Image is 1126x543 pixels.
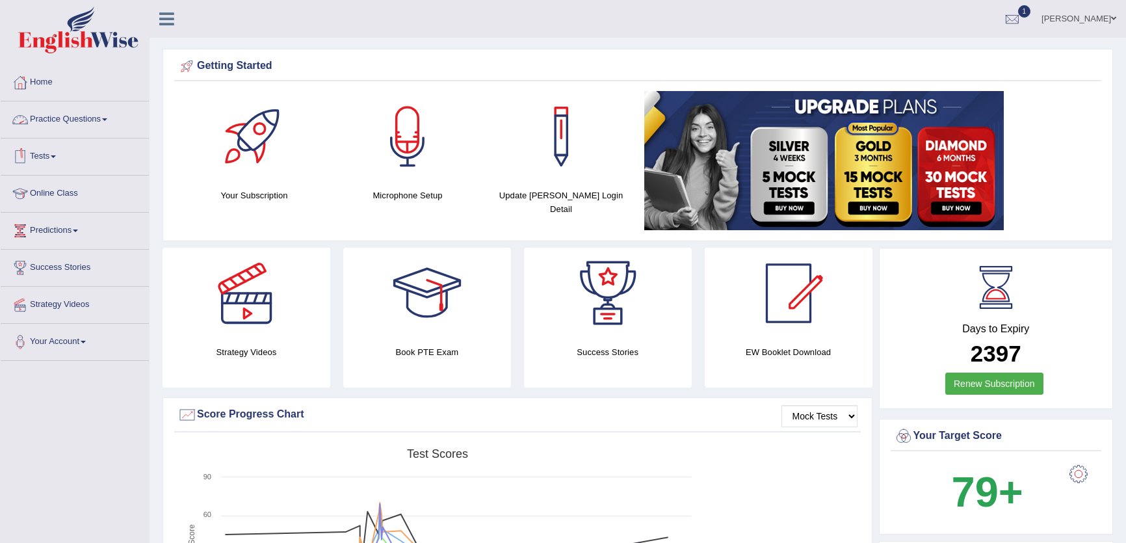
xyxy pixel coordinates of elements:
[407,447,468,460] tspan: Test scores
[1,250,149,282] a: Success Stories
[1,101,149,134] a: Practice Questions
[1,324,149,356] a: Your Account
[644,91,1004,230] img: small5.jpg
[705,345,872,359] h4: EW Booklet Download
[163,345,330,359] h4: Strategy Videos
[184,189,324,202] h4: Your Subscription
[1,139,149,171] a: Tests
[343,345,511,359] h4: Book PTE Exam
[203,510,211,518] text: 60
[971,341,1021,366] b: 2397
[1,287,149,319] a: Strategy Videos
[177,405,858,425] div: Score Progress Chart
[945,373,1043,395] a: Renew Subscription
[203,473,211,481] text: 90
[1,176,149,208] a: Online Class
[952,468,1023,516] b: 79+
[524,345,692,359] h4: Success Stories
[491,189,631,216] h4: Update [PERSON_NAME] Login Detail
[337,189,478,202] h4: Microphone Setup
[894,323,1099,335] h4: Days to Expiry
[1,64,149,97] a: Home
[1018,5,1031,18] span: 1
[177,57,1098,76] div: Getting Started
[1,213,149,245] a: Predictions
[894,427,1099,446] div: Your Target Score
